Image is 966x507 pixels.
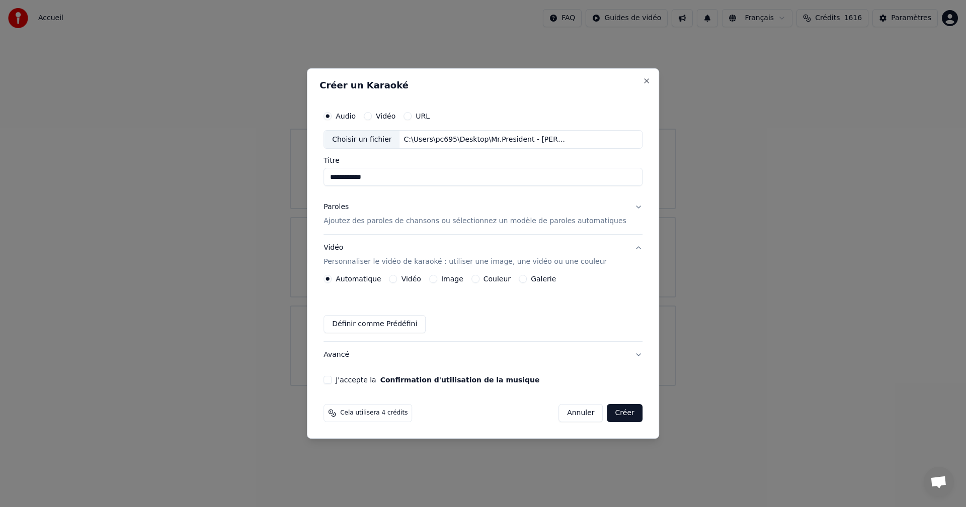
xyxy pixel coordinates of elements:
[324,342,642,368] button: Avancé
[324,257,607,267] p: Personnaliser le vidéo de karaoké : utiliser une image, une vidéo ou une couleur
[324,194,642,235] button: ParolesAjoutez des paroles de chansons ou sélectionnez un modèle de paroles automatiques
[558,404,603,422] button: Annuler
[324,315,426,333] button: Définir comme Prédéfini
[324,243,607,267] div: Vidéo
[380,376,540,383] button: J'accepte la
[400,135,571,145] div: C:\Users\pc695\Desktop\Mr.President - [PERSON_NAME] (1996) [Official Video].mp3
[324,131,399,149] div: Choisir un fichier
[336,113,356,120] label: Audio
[324,235,642,275] button: VidéoPersonnaliser le vidéo de karaoké : utiliser une image, une vidéo ou une couleur
[324,202,349,213] div: Paroles
[324,157,642,164] label: Titre
[531,275,556,282] label: Galerie
[336,275,381,282] label: Automatique
[319,81,647,90] h2: Créer un Karaoké
[441,275,463,282] label: Image
[484,275,511,282] label: Couleur
[401,275,421,282] label: Vidéo
[416,113,430,120] label: URL
[340,409,408,417] span: Cela utilisera 4 crédits
[324,217,626,227] p: Ajoutez des paroles de chansons ou sélectionnez un modèle de paroles automatiques
[324,275,642,341] div: VidéoPersonnaliser le vidéo de karaoké : utiliser une image, une vidéo ou une couleur
[336,376,539,383] label: J'accepte la
[376,113,395,120] label: Vidéo
[607,404,642,422] button: Créer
